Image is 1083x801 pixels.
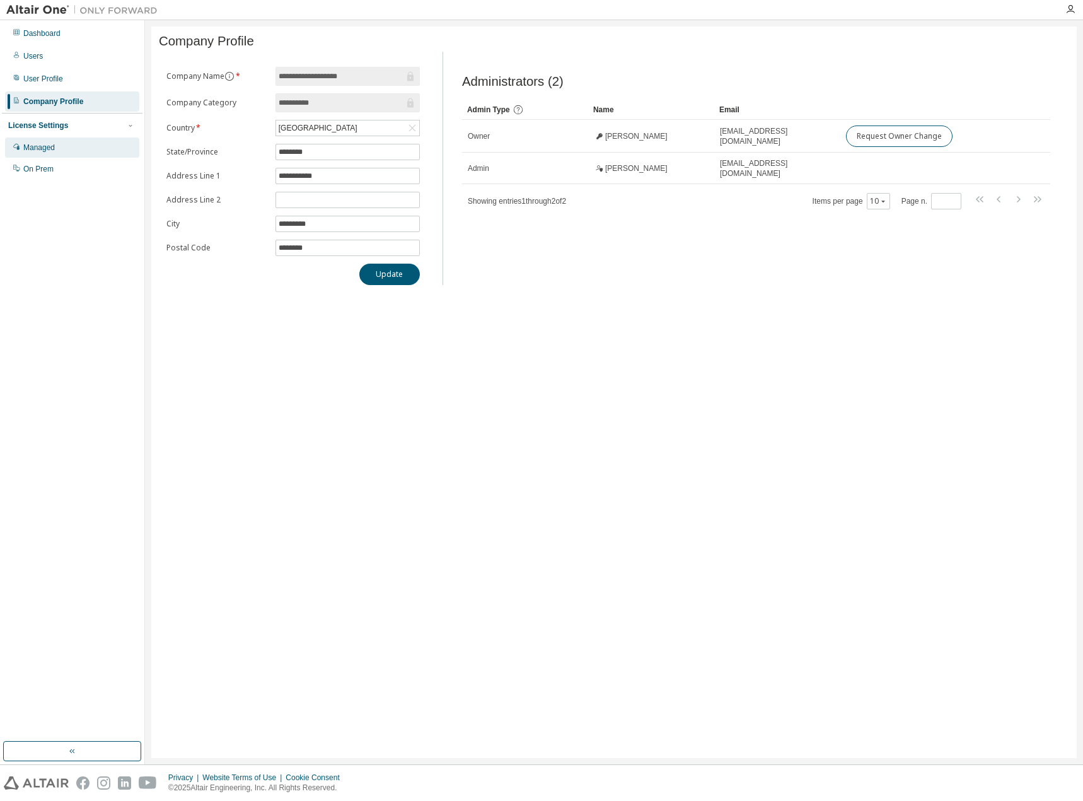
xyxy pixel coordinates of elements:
span: Admin [468,163,489,173]
img: linkedin.svg [118,776,131,790]
span: [PERSON_NAME] [605,163,668,173]
span: Company Profile [159,34,254,49]
span: Owner [468,131,490,141]
button: 10 [870,196,887,206]
label: City [166,219,268,229]
label: Country [166,123,268,133]
span: Administrators (2) [462,74,564,89]
img: youtube.svg [139,776,157,790]
span: [EMAIL_ADDRESS][DOMAIN_NAME] [720,126,835,146]
button: Request Owner Change [846,126,953,147]
label: Postal Code [166,243,268,253]
span: [EMAIL_ADDRESS][DOMAIN_NAME] [720,158,835,178]
label: Address Line 2 [166,195,268,205]
img: Altair One [6,4,164,16]
span: [PERSON_NAME] [605,131,668,141]
div: Users [23,51,43,61]
div: User Profile [23,74,63,84]
div: Cookie Consent [286,773,347,783]
span: Items per page [813,193,890,209]
div: Company Profile [23,96,83,107]
div: Managed [23,143,55,153]
div: License Settings [8,120,68,131]
button: information [224,71,235,81]
label: Company Name [166,71,268,81]
img: altair_logo.svg [4,776,69,790]
div: Dashboard [23,28,61,38]
img: instagram.svg [97,776,110,790]
span: Admin Type [467,105,510,114]
button: Update [359,264,420,285]
div: Website Terms of Use [202,773,286,783]
div: [GEOGRAPHIC_DATA] [276,120,419,136]
div: On Prem [23,164,54,174]
span: Page n. [901,193,961,209]
img: facebook.svg [76,776,90,790]
div: Name [593,100,709,120]
span: Showing entries 1 through 2 of 2 [468,197,566,206]
div: Email [719,100,835,120]
label: State/Province [166,147,268,157]
p: © 2025 Altair Engineering, Inc. All Rights Reserved. [168,783,347,793]
label: Address Line 1 [166,171,268,181]
div: [GEOGRAPHIC_DATA] [277,121,359,135]
div: Privacy [168,773,202,783]
label: Company Category [166,98,268,108]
